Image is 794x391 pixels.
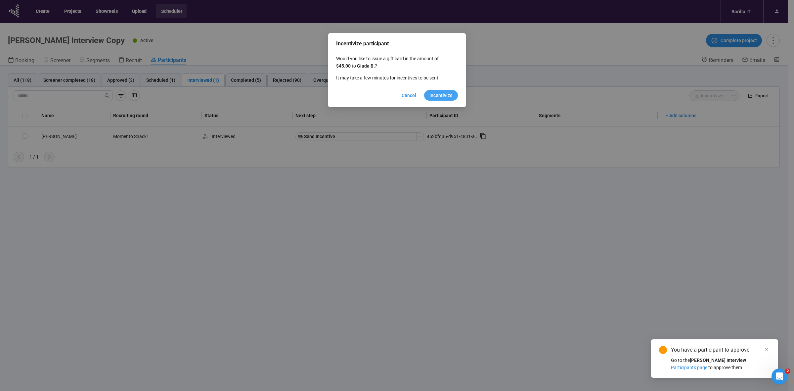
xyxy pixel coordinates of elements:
strong: [PERSON_NAME] Interview [690,358,746,363]
span: exclamation-circle [659,346,667,354]
div: Go to the to approve them [671,357,770,371]
span: Incentivize [429,92,453,99]
button: Cancel [396,90,421,101]
div: You have a participant to approve [671,346,770,354]
strong: $45.00 [336,63,351,69]
p: It may take a few minutes for incentives to be sent. [336,74,447,81]
span: Participants page [671,365,707,370]
iframe: Intercom live chat [772,368,787,384]
strong: Giada B . [357,63,375,69]
button: Incentivize [424,90,458,101]
span: Incentivize participant [336,40,458,48]
span: 2 [785,368,790,374]
p: Would you like to issue a gift card in the amount of to ? [336,55,447,70]
span: close [764,347,769,352]
span: Cancel [402,92,416,99]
